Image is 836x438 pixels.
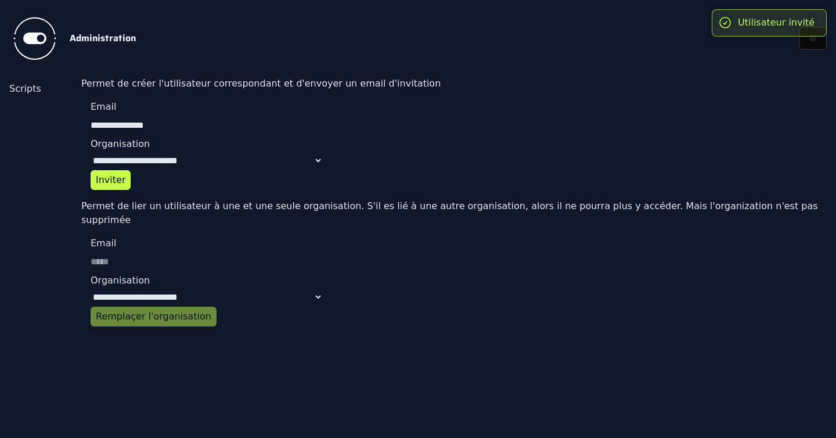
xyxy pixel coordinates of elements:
[91,274,323,288] label: Organisation
[91,307,217,326] button: Remplaçer l'organisation
[96,310,211,324] div: Remplaçer l'organisation
[96,173,125,187] div: Inviter
[81,77,836,91] p: Permet de créer l'utilisateur correspondant et d'envoyer un email d'invitation
[91,170,131,190] button: Inviter
[81,199,836,227] p: Permet de lier un utilisateur à une et une seule organisation. S'il es lié à une autre organisati...
[738,17,815,29] div: Utilisateur invité
[70,31,780,45] h2: Administration
[91,137,323,151] label: Organisation
[91,100,323,114] label: Email
[9,82,72,96] a: Scripts
[91,236,323,250] label: Email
